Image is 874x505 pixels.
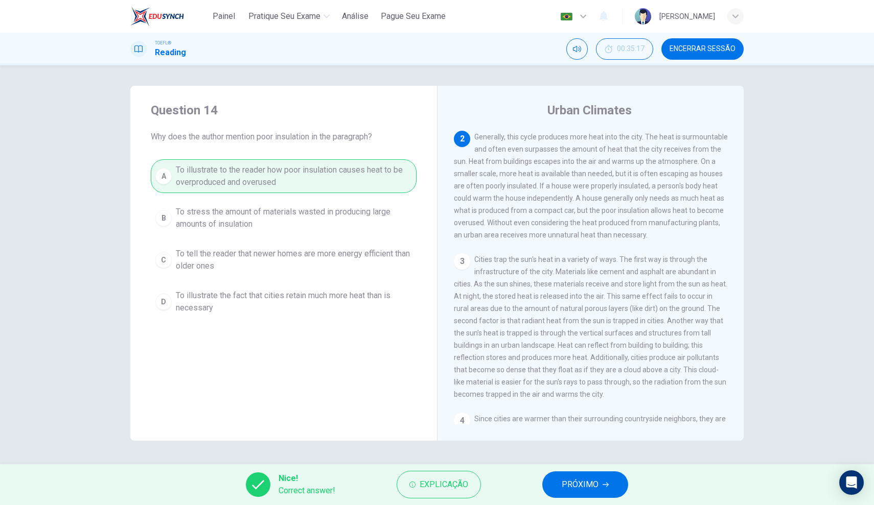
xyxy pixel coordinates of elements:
[562,477,599,492] span: PRÓXIMO
[617,45,645,53] span: 00:35:17
[338,7,373,26] button: Análise
[454,253,470,270] div: 3
[248,10,320,22] span: Pratique seu exame
[454,133,728,239] span: Generally, this cycle produces more heat into the city. The heat is surmountable and often even s...
[661,38,744,60] button: Encerrar Sessão
[130,6,184,27] img: EduSynch logo
[420,477,468,492] span: Explicação
[151,131,417,143] span: Why does the author mention poor insulation in the paragraph?
[596,38,653,60] div: Esconder
[279,472,335,485] span: Nice!
[151,102,417,118] h4: Question 14
[566,38,588,60] div: Silenciar
[155,39,171,46] span: TOEFL®
[560,13,573,20] img: pt
[670,45,735,53] span: Encerrar Sessão
[130,6,208,27] a: EduSynch logo
[542,471,628,498] button: PRÓXIMO
[454,255,727,398] span: Cities trap the sun's heat in a variety of ways. The first way is through the infrastructure of t...
[397,471,481,498] button: Explicação
[208,7,240,26] button: Painel
[381,10,446,22] span: Pague Seu Exame
[635,8,651,25] img: Profile picture
[596,38,653,60] button: 00:35:17
[244,7,334,26] button: Pratique seu exame
[454,131,470,147] div: 2
[659,10,715,22] div: [PERSON_NAME]
[839,470,864,495] div: Open Intercom Messenger
[547,102,632,118] h4: Urban Climates
[213,10,235,22] span: Painel
[377,7,450,26] button: Pague Seu Exame
[342,10,369,22] span: Análise
[454,413,470,429] div: 4
[279,485,335,497] span: Correct answer!
[454,415,726,484] span: Since cities are warmer than their surrounding countryside neighbors, they are commonly referred ...
[155,46,186,59] h1: Reading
